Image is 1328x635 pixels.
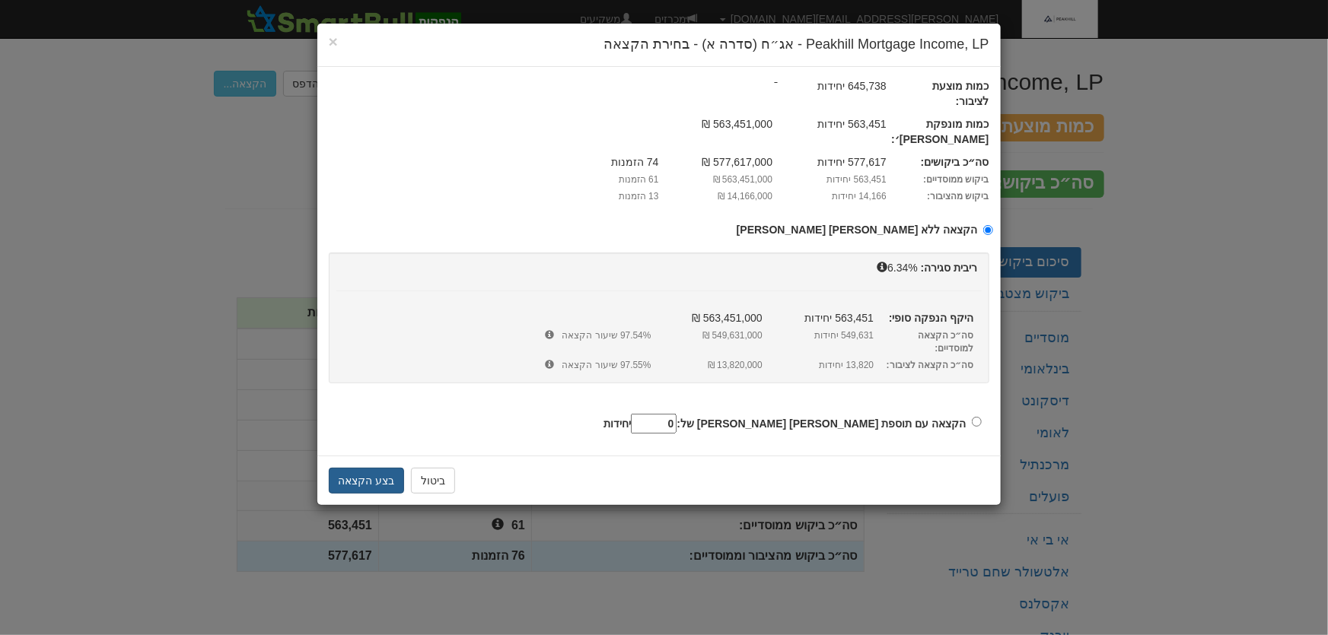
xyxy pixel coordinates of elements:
[659,173,773,186] span: 563,451,000 ₪
[329,468,405,494] button: בצע הקצאה
[329,33,338,49] button: Close
[772,116,887,132] span: 563,451 יחידות
[921,262,978,274] strong: ריבית סגירה:
[428,329,651,342] span: 97.54% שיעור הקצאה
[887,190,1001,203] label: ביקוש מהציבור:
[651,310,763,325] span: 563,451,000 ₪
[763,310,874,325] span: 563,451 יחידות
[659,190,773,203] span: 14,166,000 ₪
[329,35,989,55] h4: Peakhill Mortgage Income, LP - אג״ח (סדרה א) - בחירת הקצאה
[545,154,659,170] span: 74 הזמנות
[545,190,659,203] span: 13 הזמנות
[737,224,978,236] strong: הקצאה ללא [PERSON_NAME] [PERSON_NAME]
[603,418,966,430] strong: הקצאה עם תוספת [PERSON_NAME] [PERSON_NAME] של: יחידות
[887,116,1001,147] label: כמות מונפקת [PERSON_NAME]׳:
[428,359,651,372] span: 97.55% שיעור הקצאה
[329,33,338,50] span: ×
[763,329,874,342] span: 549,631 יחידות
[651,329,763,342] span: 549,631,000 ₪
[317,78,1001,113] div: ֿ
[887,173,1001,186] label: ביקוש ממוסדיים:
[763,359,874,372] span: 13,820 יחידות
[411,468,455,494] button: ביטול
[874,310,985,325] label: היקף הנפקה סופי:
[772,154,887,170] span: 577,617 יחידות
[972,417,982,427] input: הקצאה עם תוספת [PERSON_NAME] [PERSON_NAME] של:יחידות
[772,78,887,94] span: 645,738 יחידות
[659,116,773,132] span: 563,451,000 ₪
[887,78,1001,109] label: כמות מוצעת לציבור:
[659,154,773,170] span: 577,617,000 ₪
[325,260,993,275] div: %
[983,225,993,235] input: הקצאה ללא [PERSON_NAME] [PERSON_NAME]
[545,173,659,186] span: 61 הזמנות
[887,262,908,274] span: 6.34
[874,359,985,372] label: סה״כ הקצאה לציבור:
[631,414,677,433] input: הקצאה עם תוספת [PERSON_NAME] [PERSON_NAME] של:יחידות
[651,359,763,372] span: 13,820,000 ₪
[772,173,887,186] span: 563,451 יחידות
[887,154,1001,170] label: סה״כ ביקושים:
[874,329,985,355] label: סה״כ הקצאה למוסדיים:
[772,190,887,203] span: 14,166 יחידות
